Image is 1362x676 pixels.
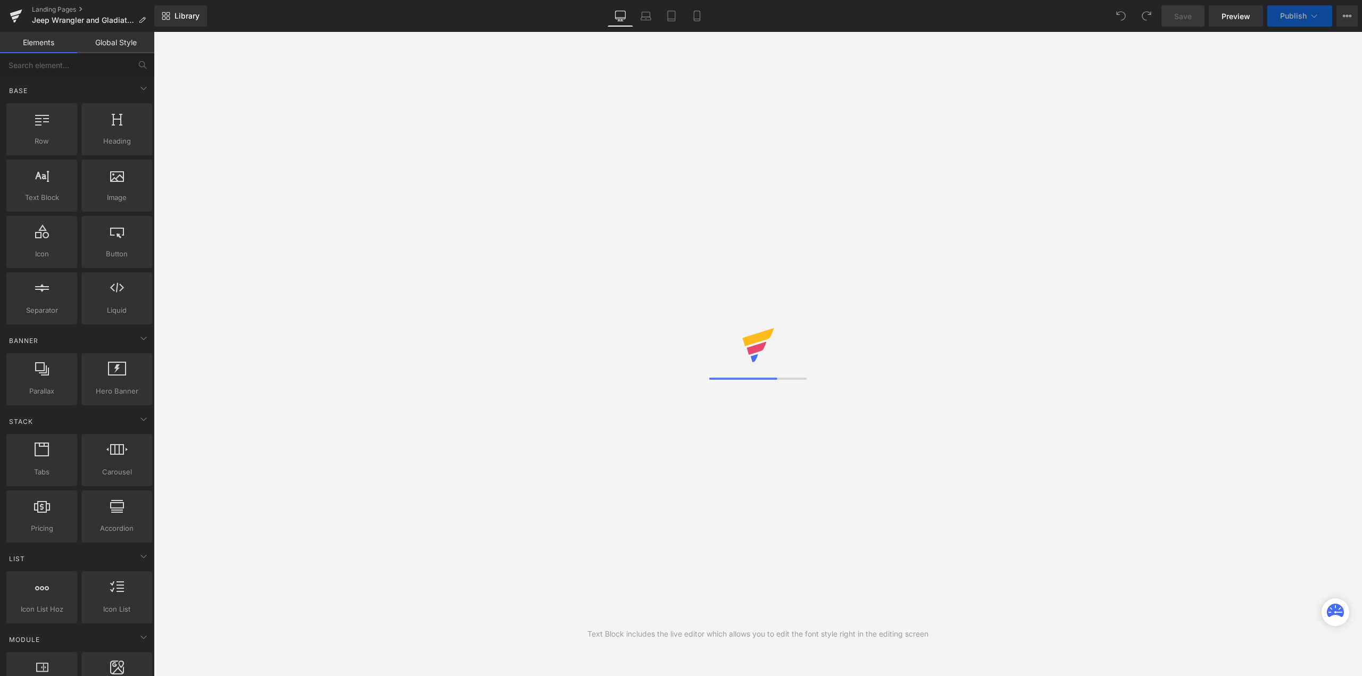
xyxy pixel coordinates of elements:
span: Icon [10,248,74,260]
a: Tablet [659,5,684,27]
span: Icon List [85,604,149,615]
a: Landing Pages [32,5,154,14]
span: Hero Banner [85,386,149,397]
span: Banner [8,336,39,346]
span: Carousel [85,466,149,478]
span: Liquid [85,305,149,316]
span: Publish [1280,12,1307,20]
span: Accordion [85,523,149,534]
span: List [8,554,26,564]
span: Save [1174,11,1192,22]
span: Icon List Hoz [10,604,74,615]
button: More [1336,5,1358,27]
span: Base [8,86,29,96]
a: Laptop [633,5,659,27]
a: Global Style [77,32,154,53]
span: Preview [1222,11,1250,22]
span: Module [8,635,41,645]
span: Separator [10,305,74,316]
span: Text Block [10,192,74,203]
span: Parallax [10,386,74,397]
span: Jeep Wrangler and Gladiator Decals [32,16,134,24]
span: Library [175,11,200,21]
button: Publish [1267,5,1332,27]
span: Image [85,192,149,203]
a: Desktop [608,5,633,27]
span: Heading [85,136,149,147]
span: Row [10,136,74,147]
a: New Library [154,5,207,27]
a: Preview [1209,5,1263,27]
div: Text Block includes the live editor which allows you to edit the font style right in the editing ... [587,628,928,640]
a: Mobile [684,5,710,27]
span: Pricing [10,523,74,534]
button: Undo [1110,5,1132,27]
span: Button [85,248,149,260]
span: Stack [8,416,34,427]
button: Redo [1136,5,1157,27]
span: Tabs [10,466,74,478]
